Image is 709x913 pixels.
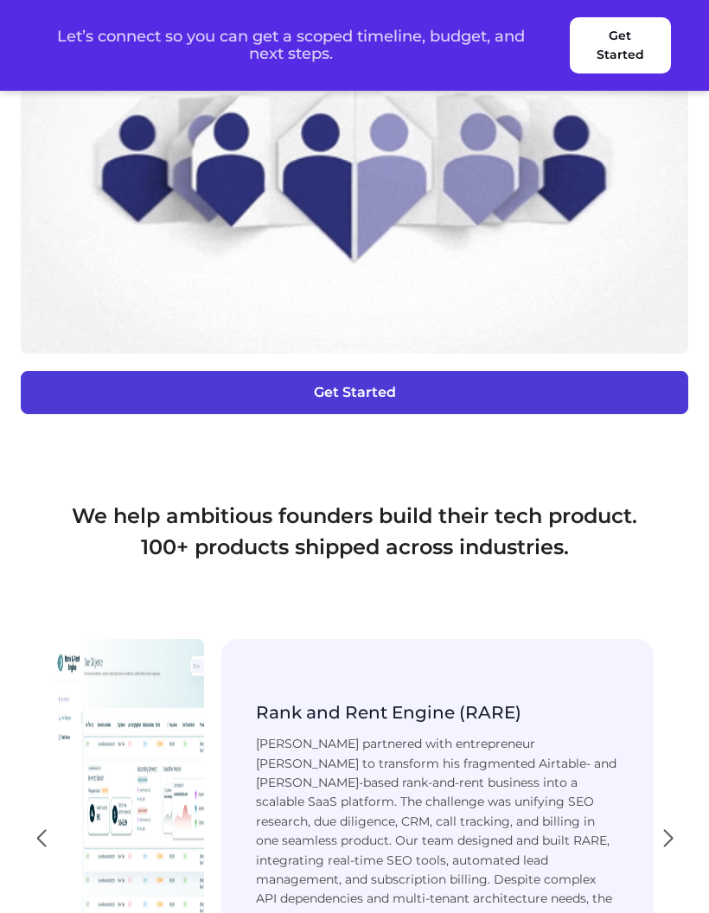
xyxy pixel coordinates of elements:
[29,820,53,858] div: Previous slide
[38,28,544,62] p: Let’s connect so you can get a scoped timeline, budget, and next steps.
[21,371,688,414] button: Get Started
[656,820,680,858] div: Next slide
[21,501,688,563] h2: We help ambitious founders build their tech product. 100+ products shipped across industries.
[256,699,619,725] h3: Rank and Rent Engine (RARE)
[570,17,671,73] button: Get Started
